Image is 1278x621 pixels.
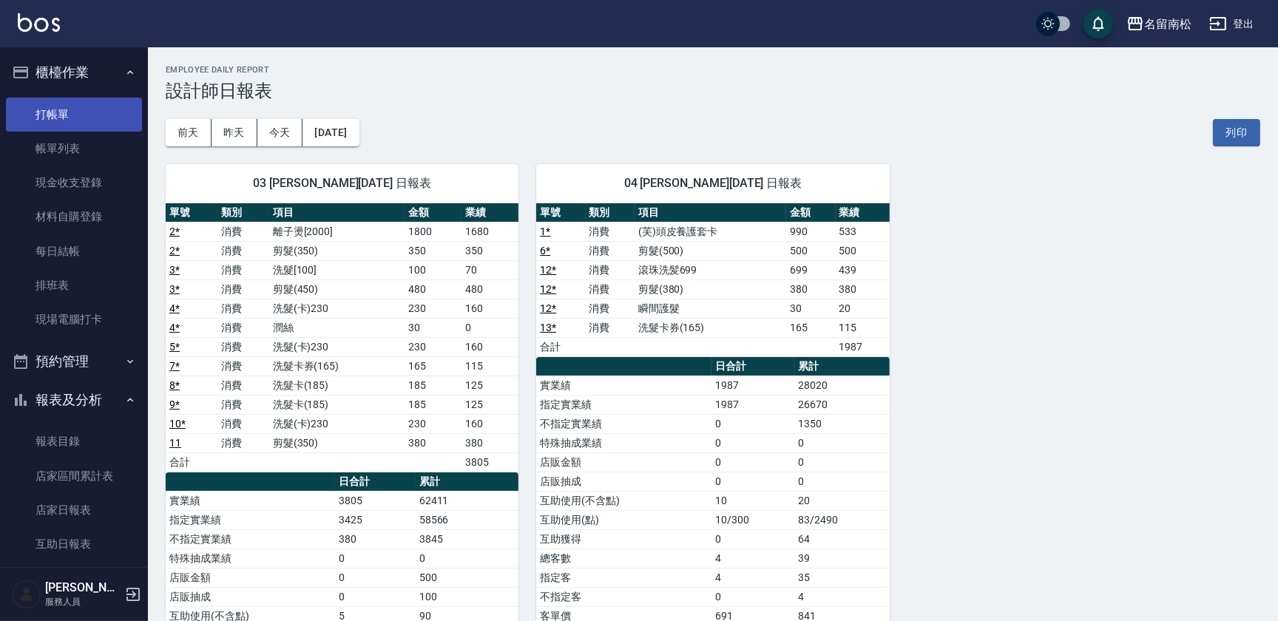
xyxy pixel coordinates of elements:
td: 消費 [217,337,269,356]
td: 0 [335,549,416,568]
td: 指定客 [536,568,711,587]
td: 165 [786,318,835,337]
td: 滾珠洗髪699 [635,260,786,279]
td: 店販抽成 [536,472,711,491]
td: 0 [794,433,889,452]
td: 100 [416,587,519,606]
th: 業績 [836,203,890,223]
td: 合計 [166,452,217,472]
td: 4 [711,549,794,568]
td: 0 [794,472,889,491]
td: 洗髮卡(185) [269,376,405,395]
td: 62411 [416,491,519,510]
td: 0 [335,587,416,606]
a: 店家日報表 [6,493,142,527]
th: 日合計 [711,357,794,376]
a: 現金收支登錄 [6,166,142,200]
td: 消費 [217,356,269,376]
td: 380 [836,279,890,299]
a: 打帳單 [6,98,142,132]
td: 160 [461,414,518,433]
a: 材料自購登錄 [6,200,142,234]
td: 165 [405,356,461,376]
td: 115 [461,356,518,376]
button: [DATE] [302,119,359,146]
td: (芙)頭皮養護套卡 [635,222,786,241]
td: 30 [405,318,461,337]
td: 185 [405,395,461,414]
td: 4 [711,568,794,587]
td: 互助獲得 [536,529,711,549]
td: 380 [461,433,518,452]
td: 不指定實業績 [536,414,711,433]
td: 洗髮(卡)230 [269,337,405,356]
button: 列印 [1213,119,1260,146]
td: 115 [836,318,890,337]
td: 洗髮卡(185) [269,395,405,414]
h5: [PERSON_NAME] [45,580,121,595]
th: 累計 [794,357,889,376]
td: 4 [794,587,889,606]
a: 帳單列表 [6,132,142,166]
td: 10 [711,491,794,510]
td: 消費 [217,376,269,395]
td: 26670 [794,395,889,414]
td: 剪髮(450) [269,279,405,299]
span: 04 [PERSON_NAME][DATE] 日報表 [554,176,871,191]
td: 30 [786,299,835,318]
td: 洗髮卡券(165) [269,356,405,376]
table: a dense table [536,203,889,357]
th: 單號 [536,203,585,223]
th: 日合計 [335,472,416,492]
td: 0 [711,529,794,549]
td: 439 [836,260,890,279]
td: 不指定客 [536,587,711,606]
td: 185 [405,376,461,395]
td: 剪髮(350) [269,433,405,452]
td: 230 [405,299,461,318]
td: 剪髮(380) [635,279,786,299]
td: 20 [836,299,890,318]
span: 03 [PERSON_NAME][DATE] 日報表 [183,176,501,191]
td: 500 [836,241,890,260]
a: 報表目錄 [6,424,142,458]
td: 0 [711,414,794,433]
td: 0 [794,452,889,472]
button: 昨天 [212,119,257,146]
td: 1987 [711,376,794,395]
td: 39 [794,549,889,568]
a: 現場電腦打卡 [6,302,142,336]
button: 櫃檯作業 [6,53,142,92]
td: 125 [461,376,518,395]
img: Logo [18,13,60,32]
td: 500 [416,568,519,587]
td: 0 [711,587,794,606]
td: 消費 [586,241,635,260]
td: 消費 [586,222,635,241]
td: 消費 [217,222,269,241]
td: 消費 [217,318,269,337]
td: 消費 [217,241,269,260]
th: 業績 [461,203,518,223]
td: 店販金額 [166,568,335,587]
a: 店家區間累計表 [6,459,142,493]
td: 230 [405,414,461,433]
button: 登出 [1203,10,1260,38]
th: 類別 [586,203,635,223]
td: 350 [405,241,461,260]
td: 533 [836,222,890,241]
td: 剪髮(500) [635,241,786,260]
td: 990 [786,222,835,241]
h2: Employee Daily Report [166,65,1260,75]
td: 480 [405,279,461,299]
td: 0 [461,318,518,337]
td: 0 [711,433,794,452]
table: a dense table [166,203,518,472]
td: 500 [786,241,835,260]
td: 洗髮(卡)230 [269,414,405,433]
td: 合計 [536,337,585,356]
td: 洗髮卡券(165) [635,318,786,337]
td: 消費 [217,414,269,433]
th: 項目 [635,203,786,223]
td: 0 [711,452,794,472]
